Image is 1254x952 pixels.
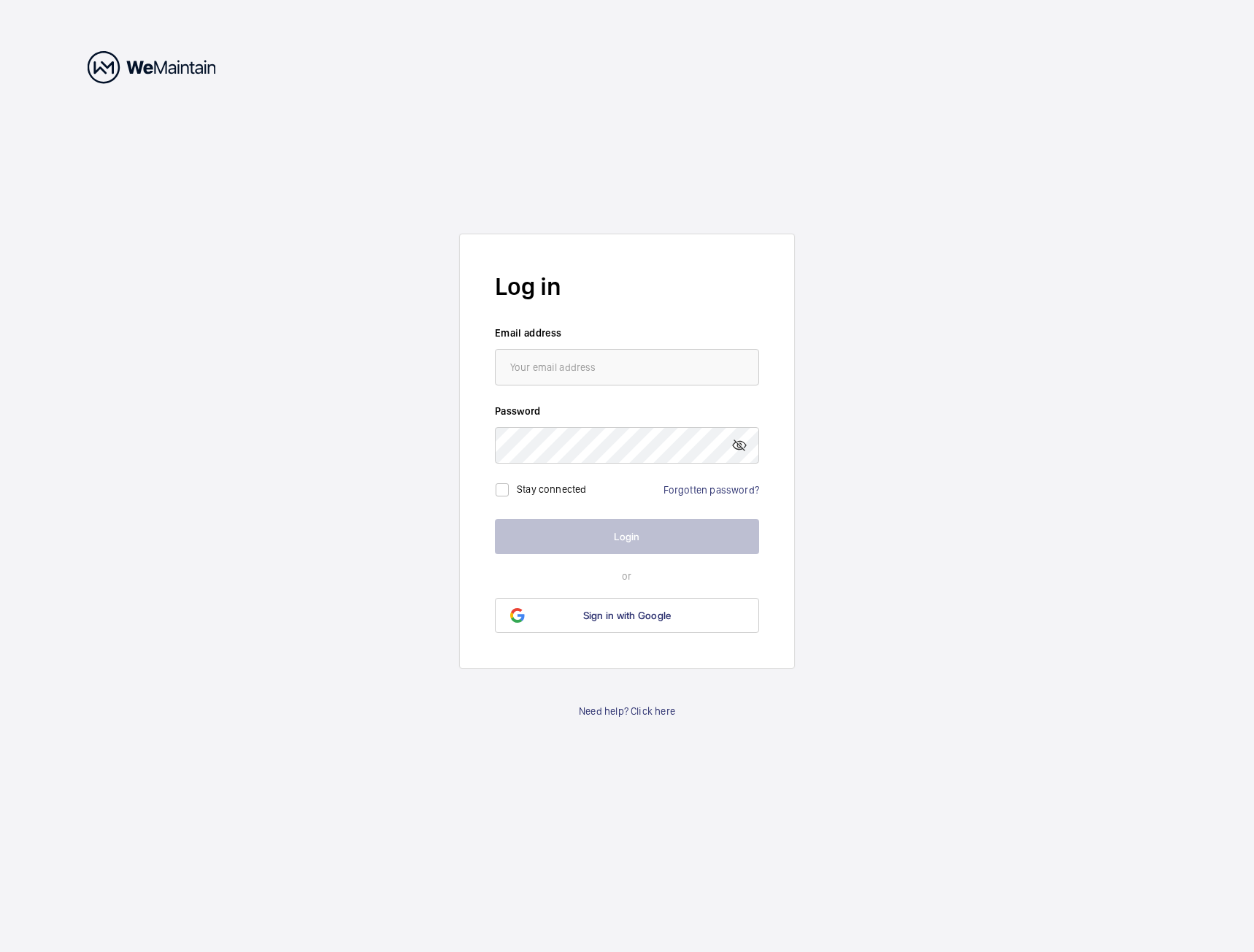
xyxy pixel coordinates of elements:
input: Your email address [495,349,759,385]
p: or [495,569,759,583]
a: Forgotten password? [663,484,759,496]
span: Sign in with Google [583,610,672,621]
button: Login [495,519,759,554]
h2: Log in [495,269,759,304]
label: Email address [495,326,759,340]
a: Need help? Click here [579,704,675,718]
label: Password [495,404,759,418]
label: Stay connected [517,483,587,495]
